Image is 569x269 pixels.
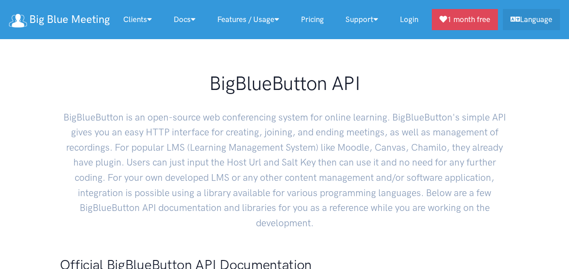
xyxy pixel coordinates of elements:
a: Clients [112,10,163,29]
a: Features / Usage [206,10,290,29]
img: logo [9,14,27,27]
a: Support [335,10,389,29]
a: Pricing [290,10,335,29]
a: 1 month free [432,9,498,30]
h1: BigBlueButton API [60,72,510,95]
a: Docs [163,10,206,29]
a: Big Blue Meeting [9,10,110,29]
a: Login [389,10,429,29]
p: BigBlueButton is an open-source web conferencing system for online learning. BigBlueButton's simp... [60,103,510,231]
a: Language [503,9,560,30]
